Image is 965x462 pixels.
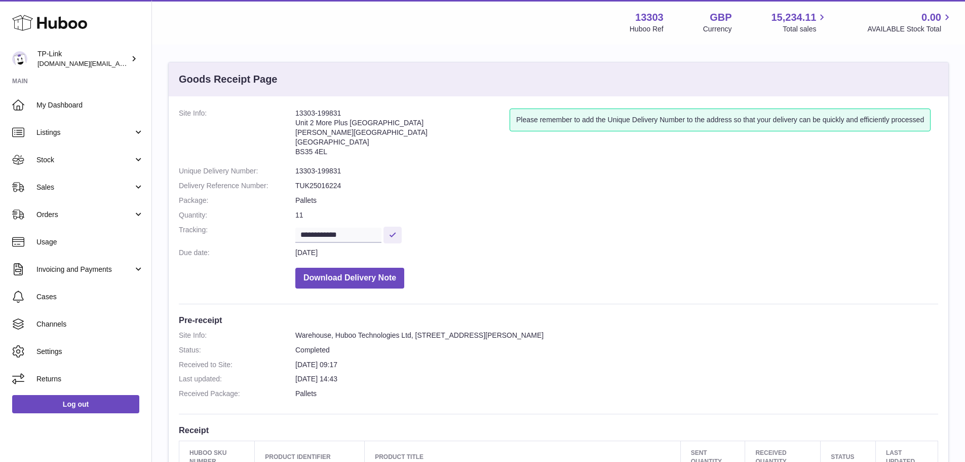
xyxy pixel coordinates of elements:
[921,11,941,24] span: 0.00
[179,166,295,176] dt: Unique Delivery Number:
[179,210,295,220] dt: Quantity:
[179,181,295,191] dt: Delivery Reference Number:
[867,24,953,34] span: AVAILABLE Stock Total
[36,183,133,192] span: Sales
[12,51,27,66] img: purchase.uk@tp-link.com
[295,109,510,161] address: 13303-199831 Unit 2 More Plus [GEOGRAPHIC_DATA] [PERSON_NAME][GEOGRAPHIC_DATA] [GEOGRAPHIC_DATA] ...
[36,128,133,137] span: Listings
[295,345,938,355] dd: Completed
[179,314,938,326] h3: Pre-receipt
[179,196,295,205] dt: Package:
[630,24,664,34] div: Huboo Ref
[179,360,295,370] dt: Received to Site:
[295,196,938,205] dd: Pallets
[179,225,295,243] dt: Tracking:
[783,24,828,34] span: Total sales
[36,265,133,274] span: Invoicing and Payments
[510,109,931,131] div: Please remember to add the Unique Delivery Number to the address so that your delivery can be qui...
[36,210,133,220] span: Orders
[703,24,732,34] div: Currency
[179,248,295,258] dt: Due date:
[36,237,144,247] span: Usage
[179,331,295,340] dt: Site Info:
[771,11,828,34] a: 15,234.11 Total sales
[295,374,938,384] dd: [DATE] 14:43
[37,49,129,68] div: TP-Link
[37,59,202,67] span: [DOMAIN_NAME][EMAIL_ADDRESS][DOMAIN_NAME]
[867,11,953,34] a: 0.00 AVAILABLE Stock Total
[36,319,144,329] span: Channels
[36,100,144,110] span: My Dashboard
[36,347,144,357] span: Settings
[295,360,938,370] dd: [DATE] 09:17
[771,11,816,24] span: 15,234.11
[295,331,938,340] dd: Warehouse, Huboo Technologies Ltd, [STREET_ADDRESS][PERSON_NAME]
[179,109,295,161] dt: Site Info:
[295,248,938,258] dd: [DATE]
[179,73,278,86] h3: Goods Receipt Page
[635,11,664,24] strong: 13303
[12,395,139,413] a: Log out
[36,374,144,384] span: Returns
[179,374,295,384] dt: Last updated:
[295,268,404,289] button: Download Delivery Note
[295,181,938,191] dd: TUK25016224
[179,389,295,399] dt: Received Package:
[295,389,938,399] dd: Pallets
[36,155,133,165] span: Stock
[36,292,144,302] span: Cases
[179,424,938,436] h3: Receipt
[295,166,938,176] dd: 13303-199831
[295,210,938,220] dd: 11
[710,11,731,24] strong: GBP
[179,345,295,355] dt: Status:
